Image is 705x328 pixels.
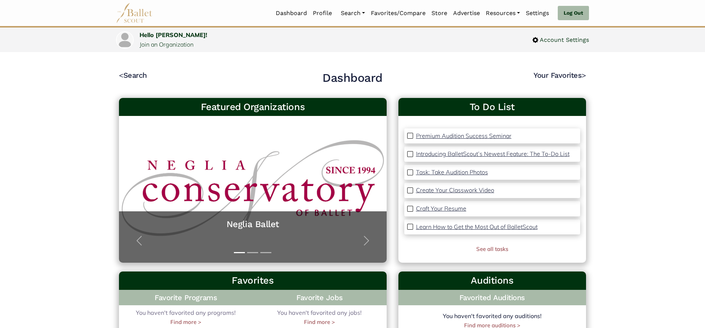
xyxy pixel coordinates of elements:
[125,101,381,113] h3: Featured Organizations
[247,248,258,257] button: Slide 2
[322,70,383,86] h2: Dashboard
[416,168,488,176] p: Task: Take Audition Photos
[253,308,386,327] div: You haven't favorited any jobs!
[416,149,570,159] a: Introducing BalletScout’s Newest Feature: The To-Do List
[404,293,580,302] h4: Favorited Auditions
[416,150,570,157] p: Introducing BalletScout’s Newest Feature: The To-Do List
[416,205,466,212] p: Craft Your Resume
[117,32,133,48] img: profile picture
[532,35,589,45] a: Account Settings
[582,70,586,80] code: >
[429,6,450,21] a: Store
[483,6,523,21] a: Resources
[450,6,483,21] a: Advertise
[126,219,379,230] a: Neglia Ballet
[416,223,538,230] p: Learn How to Get the Most Out of BalletScout
[273,6,310,21] a: Dashboard
[310,6,335,21] a: Profile
[260,248,271,257] button: Slide 3
[125,274,381,287] h3: Favorites
[398,311,586,321] p: You haven't favorited any auditions!
[416,131,511,141] a: Premium Audition Success Seminar
[538,35,589,45] span: Account Settings
[404,101,580,113] a: To Do List
[404,274,580,287] h3: Auditions
[170,318,201,327] a: Find more >
[119,71,147,80] a: <Search
[119,290,253,305] h4: Favorite Programs
[119,70,123,80] code: <
[476,245,508,252] a: See all tasks
[234,248,245,257] button: Slide 1
[558,6,589,21] a: Log Out
[119,308,253,327] div: You haven't favorited any programs!
[416,204,466,214] a: Craft Your Resume
[304,318,335,327] a: Find more >
[140,31,207,39] a: Hello [PERSON_NAME]!
[253,290,386,305] h4: Favorite Jobs
[140,41,194,48] a: Join an Organization
[416,168,488,177] a: Task: Take Audition Photos
[338,6,368,21] a: Search
[416,222,538,232] a: Learn How to Get the Most Out of BalletScout
[368,6,429,21] a: Favorites/Compare
[416,132,511,139] p: Premium Audition Success Seminar
[534,71,586,80] a: Your Favorites>
[523,6,552,21] a: Settings
[416,186,494,194] p: Create Your Classwork Video
[416,186,494,195] a: Create Your Classwork Video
